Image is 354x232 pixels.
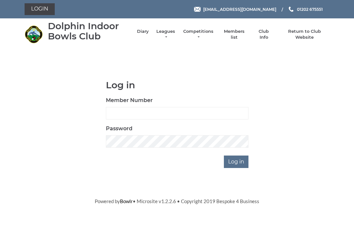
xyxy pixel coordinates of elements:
[194,6,276,12] a: Email [EMAIL_ADDRESS][DOMAIN_NAME]
[297,7,323,11] span: 01202 675551
[155,29,176,40] a: Leagues
[95,198,259,204] span: Powered by • Microsite v1.2.2.6 • Copyright 2019 Bespoke 4 Business
[137,29,149,34] a: Diary
[106,96,153,104] label: Member Number
[25,25,43,43] img: Dolphin Indoor Bowls Club
[106,125,132,133] label: Password
[289,7,293,12] img: Phone us
[254,29,273,40] a: Club Info
[194,7,201,12] img: Email
[203,7,276,11] span: [EMAIL_ADDRESS][DOMAIN_NAME]
[280,29,329,40] a: Return to Club Website
[183,29,214,40] a: Competitions
[288,6,323,12] a: Phone us 01202 675551
[48,21,130,41] div: Dolphin Indoor Bowls Club
[220,29,247,40] a: Members list
[106,80,248,90] h1: Log in
[120,198,133,204] a: Bowlr
[224,156,248,168] input: Log in
[25,3,55,15] a: Login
